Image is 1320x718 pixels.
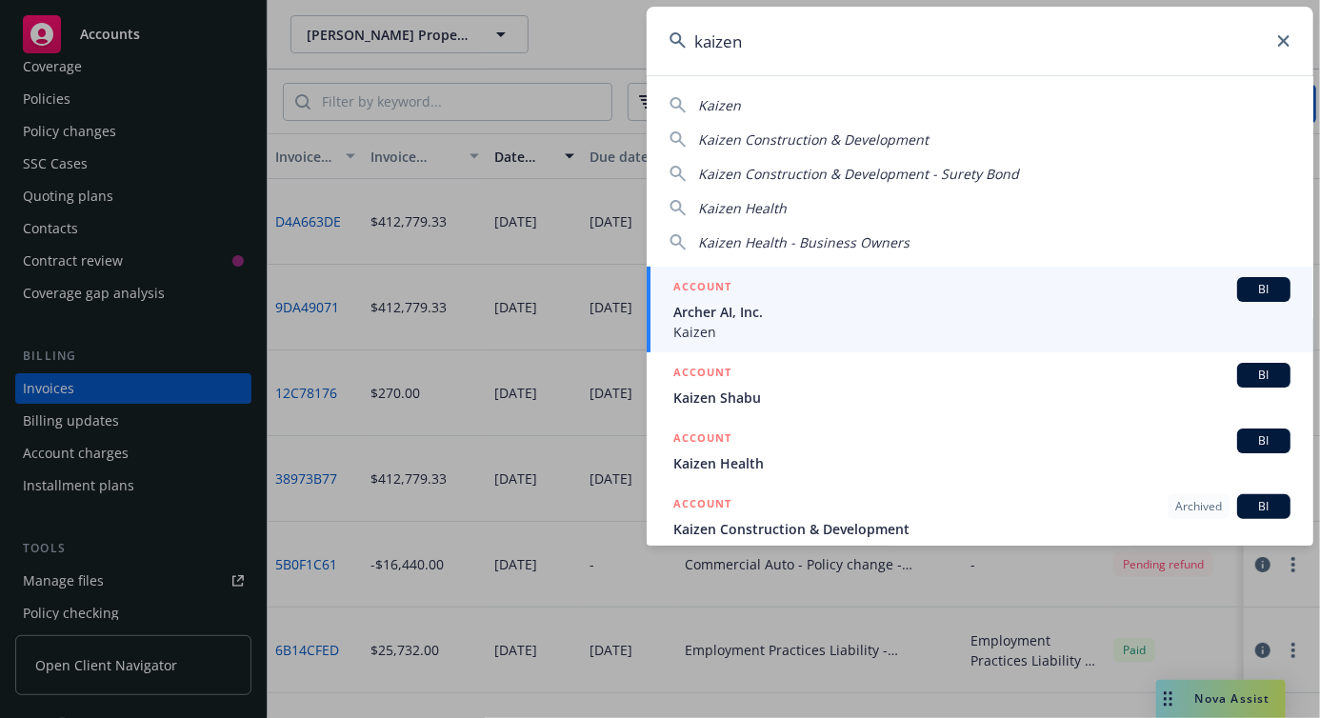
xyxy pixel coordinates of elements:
span: Kaizen Construction & Development [673,519,1290,539]
span: Kaizen Construction & Development - Surety Bond [698,165,1019,183]
span: Archer AI, Inc. [673,302,1290,322]
span: Kaizen Health [673,453,1290,473]
span: BI [1245,432,1283,449]
a: ACCOUNTBIArcher AI, Inc.Kaizen [647,267,1313,352]
span: BI [1245,367,1283,384]
span: Kaizen Construction & Development [698,130,929,149]
span: Kaizen Health [698,199,787,217]
a: ACCOUNTBIKaizen Shabu [647,352,1313,418]
span: BI [1245,498,1283,515]
span: Kaizen Health - Business Owners [698,233,910,251]
a: ACCOUNTBIKaizen Health [647,418,1313,484]
span: Kaizen [698,96,741,114]
span: Kaizen [673,322,1290,342]
a: ACCOUNTArchivedBIKaizen Construction & Development [647,484,1313,549]
h5: ACCOUNT [673,277,731,300]
h5: ACCOUNT [673,429,731,451]
h5: ACCOUNT [673,363,731,386]
span: Kaizen Shabu [673,388,1290,408]
span: BI [1245,281,1283,298]
input: Search... [647,7,1313,75]
span: Archived [1175,498,1222,515]
h5: ACCOUNT [673,494,731,517]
